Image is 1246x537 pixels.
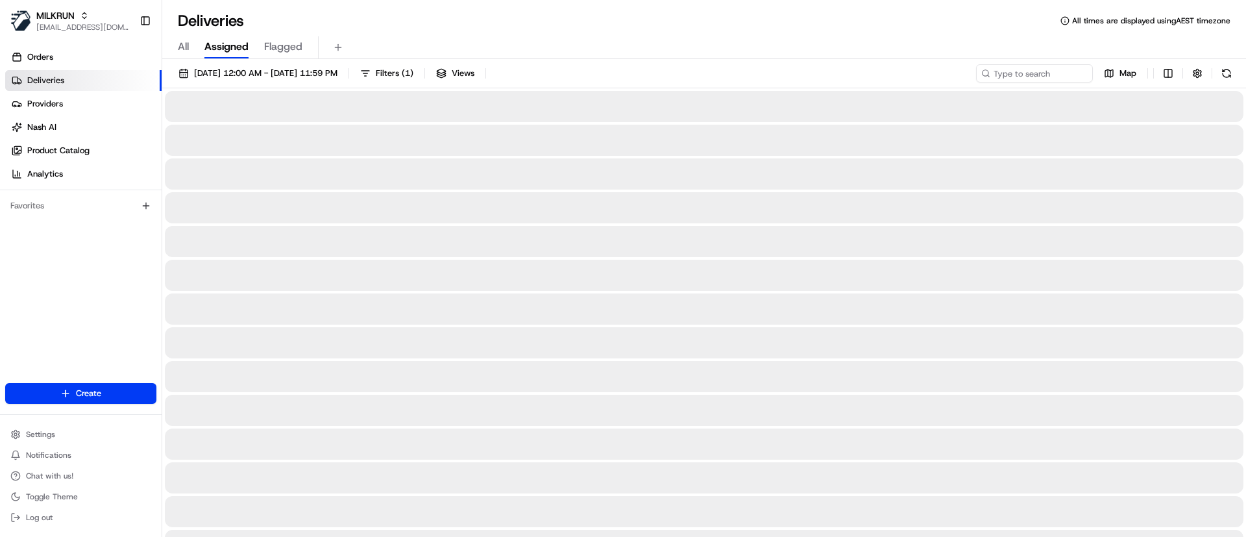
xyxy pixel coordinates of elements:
span: All times are displayed using AEST timezone [1072,16,1230,26]
span: Views [452,68,474,79]
button: Map [1098,64,1142,82]
span: Create [76,388,101,399]
button: Refresh [1217,64,1236,82]
span: Flagged [264,39,302,55]
span: Product Catalog [27,145,90,156]
img: MILKRUN [10,10,31,31]
button: Log out [5,508,156,527]
span: Toggle Theme [26,492,78,502]
span: Assigned [204,39,249,55]
button: [DATE] 12:00 AM - [DATE] 11:59 PM [173,64,343,82]
button: Toggle Theme [5,488,156,506]
button: Views [430,64,480,82]
span: Providers [27,98,63,110]
button: Notifications [5,446,156,464]
button: [EMAIL_ADDRESS][DOMAIN_NAME] [36,22,129,32]
span: Log out [26,512,53,523]
button: Filters(1) [354,64,419,82]
h1: Deliveries [178,10,244,31]
div: Favorites [5,195,156,216]
button: MILKRUN [36,9,75,22]
a: Nash AI [5,117,162,138]
span: Nash AI [27,121,56,133]
button: Chat with us! [5,467,156,485]
span: Filters [376,68,413,79]
a: Analytics [5,164,162,184]
a: Product Catalog [5,140,162,161]
span: Chat with us! [26,471,73,481]
span: Analytics [27,168,63,180]
a: Orders [5,47,162,68]
span: Map [1119,68,1136,79]
a: Deliveries [5,70,162,91]
button: MILKRUNMILKRUN[EMAIL_ADDRESS][DOMAIN_NAME] [5,5,134,36]
span: ( 1 ) [402,68,413,79]
a: Providers [5,94,162,114]
span: [DATE] 12:00 AM - [DATE] 11:59 PM [194,68,337,79]
span: Deliveries [27,75,64,86]
span: All [178,39,189,55]
span: Orders [27,51,53,63]
button: Settings [5,425,156,443]
span: Settings [26,429,55,440]
button: Create [5,383,156,404]
span: Notifications [26,450,71,460]
input: Type to search [976,64,1093,82]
